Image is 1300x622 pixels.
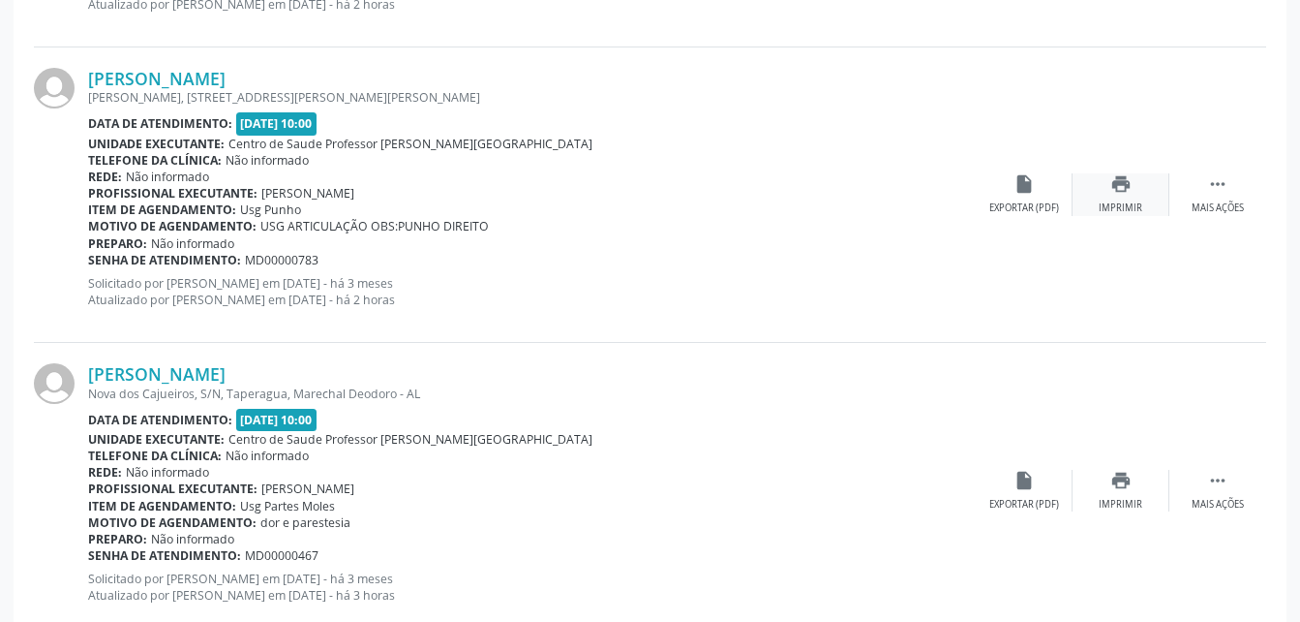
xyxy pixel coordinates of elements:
[1110,173,1132,195] i: print
[1099,498,1142,512] div: Imprimir
[1099,202,1142,215] div: Imprimir
[88,498,236,514] b: Item de agendamento:
[88,514,257,531] b: Motivo de agendamento:
[1207,173,1228,195] i: 
[260,514,350,531] span: dor e parestesia
[261,185,354,202] span: [PERSON_NAME]
[226,448,309,464] span: Não informado
[1013,173,1035,195] i: insert_drive_file
[88,412,232,428] b: Data de atendimento:
[88,152,222,169] b: Telefone da clínica:
[88,169,122,185] b: Rede:
[88,275,976,308] p: Solicitado por [PERSON_NAME] em [DATE] - há 3 meses Atualizado por [PERSON_NAME] em [DATE] - há 2...
[245,252,318,268] span: MD00000783
[1110,470,1132,491] i: print
[88,547,241,564] b: Senha de atendimento:
[88,89,976,106] div: [PERSON_NAME], [STREET_ADDRESS][PERSON_NAME][PERSON_NAME]
[228,431,592,448] span: Centro de Saude Professor [PERSON_NAME][GEOGRAPHIC_DATA]
[126,464,209,481] span: Não informado
[88,531,147,547] b: Preparo:
[88,386,976,402] div: Nova dos Cajueiros, S/N, Taperagua, Marechal Deodoro - AL
[88,431,225,448] b: Unidade executante:
[34,68,75,109] img: img
[226,152,309,169] span: Não informado
[151,531,234,547] span: Não informado
[151,235,234,252] span: Não informado
[88,252,241,268] b: Senha de atendimento:
[88,448,222,464] b: Telefone da clínica:
[236,112,317,135] span: [DATE] 10:00
[88,218,257,234] b: Motivo de agendamento:
[1207,470,1228,491] i: 
[88,68,226,89] a: [PERSON_NAME]
[88,185,257,202] b: Profissional executante:
[34,363,75,404] img: img
[88,235,147,252] b: Preparo:
[989,498,1059,512] div: Exportar (PDF)
[1192,202,1244,215] div: Mais ações
[261,481,354,497] span: [PERSON_NAME]
[236,409,317,431] span: [DATE] 10:00
[240,498,335,514] span: Usg Partes Moles
[989,202,1059,215] div: Exportar (PDF)
[260,218,489,234] span: USG ARTICULAÇÃO OBS:PUNHO DIREITO
[126,169,209,185] span: Não informado
[245,547,318,564] span: MD00000467
[88,115,232,132] b: Data de atendimento:
[1013,470,1035,491] i: insert_drive_file
[88,571,976,604] p: Solicitado por [PERSON_NAME] em [DATE] - há 3 meses Atualizado por [PERSON_NAME] em [DATE] - há 3...
[240,202,301,218] span: Usg Punho
[1192,498,1244,512] div: Mais ações
[88,363,226,385] a: [PERSON_NAME]
[88,464,122,481] b: Rede:
[88,136,225,152] b: Unidade executante:
[228,136,592,152] span: Centro de Saude Professor [PERSON_NAME][GEOGRAPHIC_DATA]
[88,481,257,497] b: Profissional executante:
[88,202,236,218] b: Item de agendamento:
